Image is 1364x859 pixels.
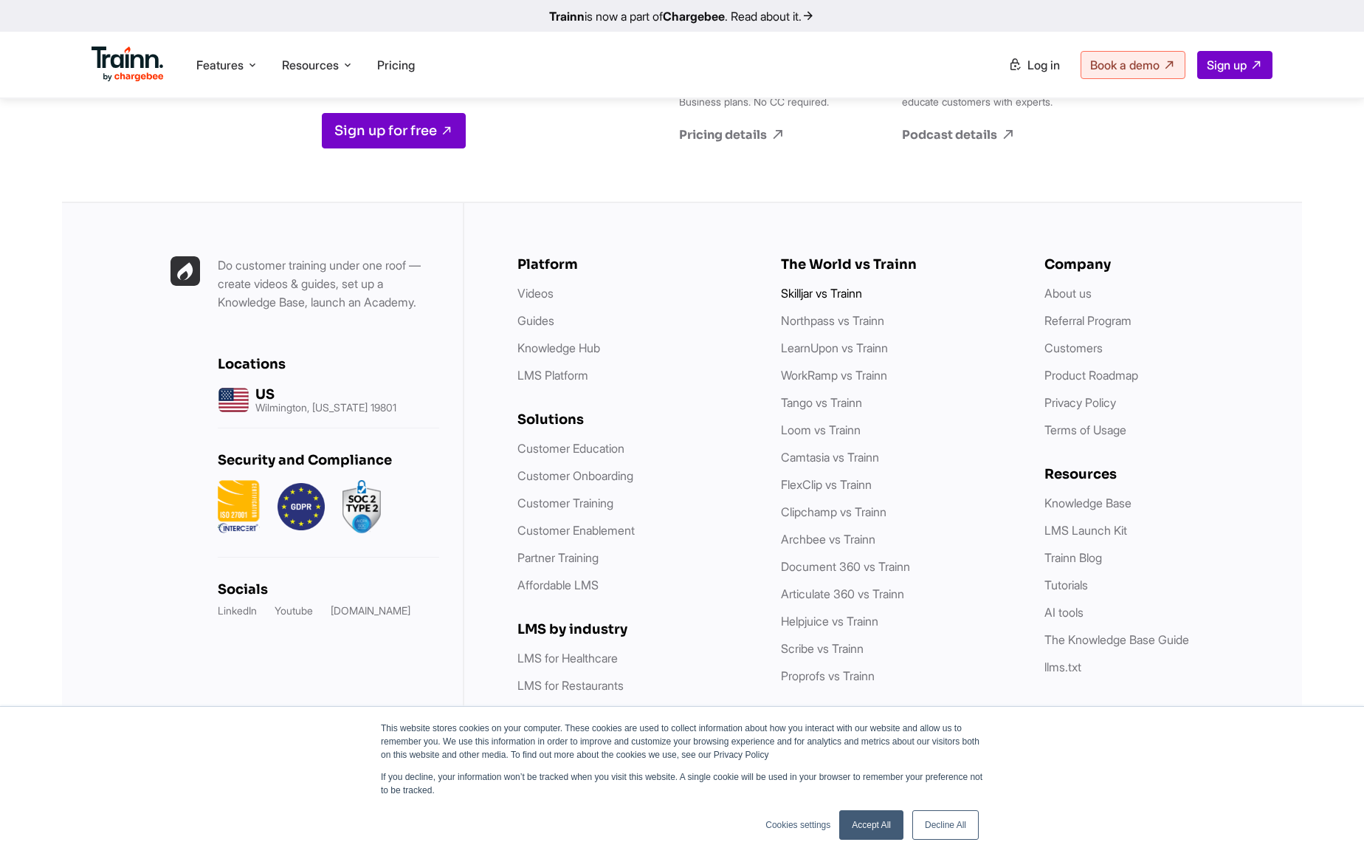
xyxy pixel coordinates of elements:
a: WorkRamp vs Trainn [781,368,887,383]
a: Pricing [377,58,415,72]
a: Sign up for free [322,113,466,148]
h6: Security and Compliance [218,452,439,468]
a: The Knowledge Base Guide [1044,632,1189,647]
a: Archbee vs Trainn [781,532,875,547]
h6: Resources [1044,466,1278,482]
a: Referral Program [1044,313,1131,328]
a: llms.txt [1044,660,1081,674]
a: Northpass vs Trainn [781,313,884,328]
b: Trainn [549,9,585,24]
img: us headquarters [218,384,249,416]
a: Guides [517,313,554,328]
h6: Platform [517,256,751,273]
a: Skilljar vs Trainn [781,286,862,301]
a: Loom vs Trainn [781,422,861,437]
a: Clipchamp vs Trainn [781,504,886,519]
a: Privacy Policy [1044,395,1116,410]
img: GDPR.png [278,480,325,533]
a: Knowledge Hub [517,340,600,355]
a: Tutorials [1044,578,1088,592]
a: Helpjuice vs Trainn [781,614,878,629]
a: Decline All [912,810,979,840]
a: Customer Education [517,441,624,456]
a: Proprofs vs Trainn [781,668,875,683]
a: Cookies settings [765,818,830,832]
a: Tango vs Trainn [781,395,862,410]
a: AI tools [1044,605,1084,620]
h6: Socials [218,581,439,598]
p: Wilmington, [US_STATE] 19801 [255,403,396,413]
a: Customers [1044,340,1103,355]
a: Terms of Usage [1044,422,1126,437]
h6: Solutions [517,411,751,428]
img: ISO [218,480,260,533]
a: LMS for Corporate [517,705,614,720]
a: Sign up [1197,51,1272,79]
a: Trainn Blog [1044,550,1102,565]
a: Knowledge Base [1044,496,1131,510]
h6: Locations [218,356,439,372]
b: Chargebee [663,9,725,24]
a: Pricing details [679,127,849,143]
a: Articulate 360 vs Trainn [781,586,904,601]
img: Trainn | everything under one roof [170,256,200,286]
a: Document 360 vs Trainn [781,559,910,574]
a: Customer Onboarding [517,468,633,483]
span: Sign up [1207,58,1247,72]
a: Scribe vs Trainn [781,641,864,656]
h6: LMS by industry [517,621,751,637]
a: LMS Launch Kit [1044,523,1127,538]
span: Book a demo [1090,58,1160,72]
p: This website stores cookies on your computer. These cookies are used to collect information about... [381,722,983,762]
span: Resources [282,57,339,73]
a: LMS for Healthcare [517,651,618,665]
a: Youtube [275,603,313,618]
img: Trainn Logo [92,47,164,82]
a: LearnUpon vs Trainn [781,340,888,355]
a: LMS Platform [517,368,588,383]
a: Book a demo [1081,51,1185,79]
a: Customer Enablement [517,523,635,538]
a: Accept All [839,810,903,840]
a: Videos [517,286,554,301]
a: LMS for Restaurants [517,678,624,693]
span: Features [196,57,244,73]
h6: Company [1044,256,1278,273]
p: If you decline, your information won’t be tracked when you visit this website. A single cookie wi... [381,770,983,797]
a: Affordable LMS [517,578,599,592]
a: Product Roadmap [1044,368,1138,383]
span: Log in [1027,58,1060,72]
h6: The World vs Trainn [781,256,1015,273]
a: Partner Training [517,550,599,565]
a: Podcast details [902,127,1072,143]
a: About us [1044,286,1092,301]
a: FlexClip vs Trainn [781,477,872,492]
a: Camtasia vs Trainn [781,450,879,465]
a: Log in [999,52,1069,78]
a: LinkedIn [218,603,257,618]
p: Do customer training under one roof — create videos & guides, set up a Knowledge Base, launch an ... [218,256,439,312]
img: soc2 [342,480,381,533]
a: Customer Training [517,496,613,510]
h6: US [255,386,396,403]
a: [DOMAIN_NAME] [331,603,410,618]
